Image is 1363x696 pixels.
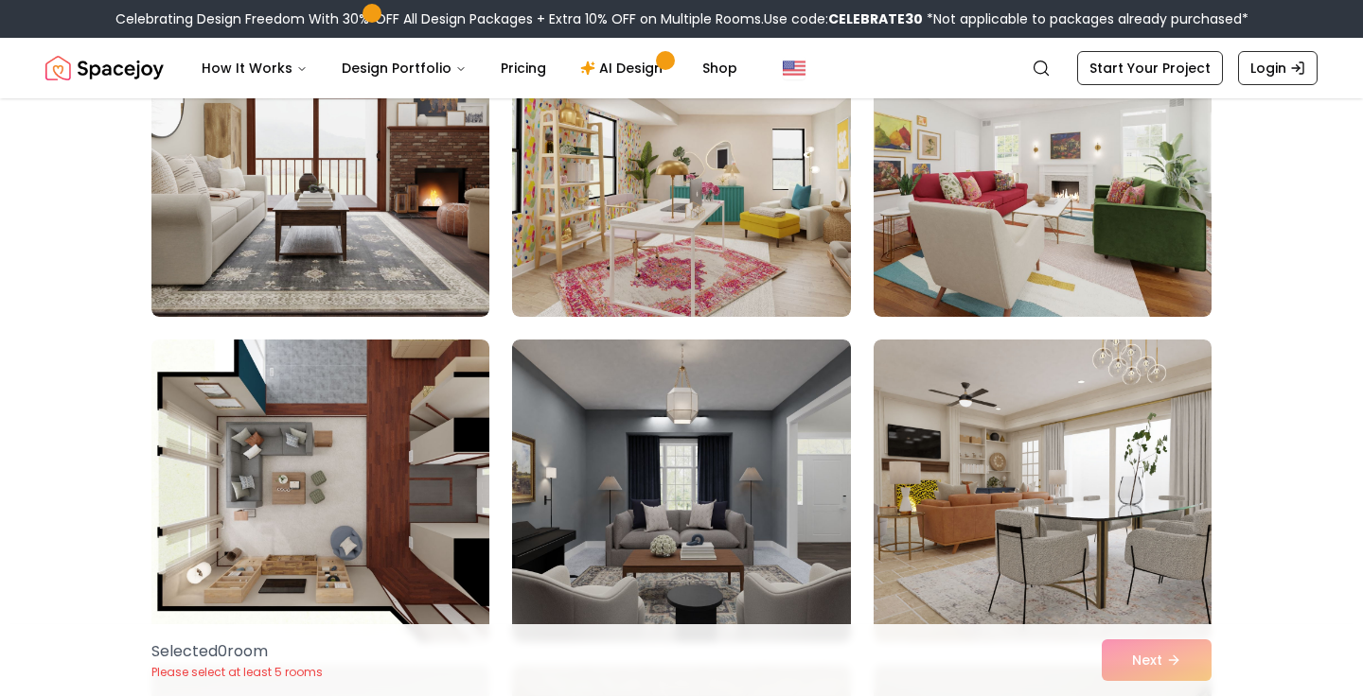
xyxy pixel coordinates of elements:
a: Spacejoy [45,49,164,87]
span: Use code: [764,9,923,28]
img: Room room-85 [151,339,489,642]
p: Selected 0 room [151,640,323,663]
a: Start Your Project [1077,51,1223,85]
a: Shop [687,49,752,87]
a: Login [1238,51,1318,85]
img: Room room-83 [512,14,850,317]
nav: Global [45,38,1318,98]
img: Room room-82 [151,14,489,317]
nav: Main [186,49,752,87]
p: Please select at least 5 rooms [151,665,323,680]
img: Room room-84 [874,14,1212,317]
b: CELEBRATE30 [828,9,923,28]
img: Spacejoy Logo [45,49,164,87]
img: United States [783,57,805,79]
img: Room room-87 [874,339,1212,642]
span: *Not applicable to packages already purchased* [923,9,1248,28]
button: How It Works [186,49,323,87]
div: Celebrating Design Freedom With 30% OFF All Design Packages + Extra 10% OFF on Multiple Rooms. [115,9,1248,28]
img: Room room-86 [512,339,850,642]
button: Design Portfolio [327,49,482,87]
a: AI Design [565,49,683,87]
a: Pricing [486,49,561,87]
